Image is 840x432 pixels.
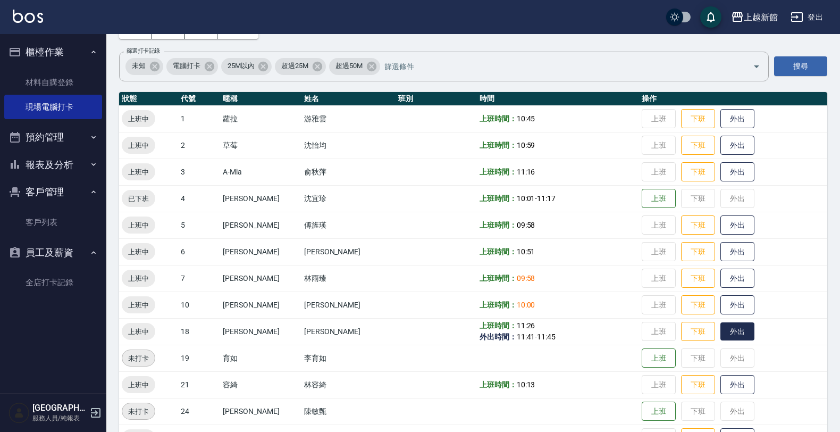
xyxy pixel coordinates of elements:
button: 外出 [720,375,754,395]
div: 超過25M [275,58,326,75]
span: 10:13 [517,380,535,389]
th: 班別 [396,92,477,106]
td: [PERSON_NAME] [220,238,301,265]
span: 10:51 [517,247,535,256]
button: 下班 [681,295,715,315]
button: 下班 [681,136,715,155]
button: 上越新館 [727,6,782,28]
td: - [477,318,639,345]
span: 11:16 [517,168,535,176]
button: 櫃檯作業 [4,38,102,66]
td: [PERSON_NAME] [301,238,396,265]
span: 上班中 [122,300,155,311]
b: 上班時間： [480,321,517,330]
td: 7 [178,265,220,292]
button: 上班 [642,402,676,421]
td: 沈怡均 [301,132,396,159]
span: 上班中 [122,113,155,124]
span: 上班中 [122,273,155,284]
td: 育如 [220,345,301,371]
label: 篩選打卡記錄 [127,47,160,55]
button: Open [748,58,765,75]
a: 全店打卡記錄 [4,270,102,295]
span: 11:45 [537,333,556,341]
td: [PERSON_NAME] [220,185,301,212]
button: 下班 [681,162,715,182]
span: 上班中 [122,246,155,257]
input: 篩選條件 [382,57,734,76]
span: 09:58 [517,274,535,283]
span: 上班中 [122,326,155,337]
span: 未打卡 [122,406,155,417]
a: 客戶列表 [4,210,102,235]
td: 21 [178,371,220,398]
td: 18 [178,318,220,345]
span: 11:17 [537,194,556,203]
span: 10:01 [517,194,535,203]
td: [PERSON_NAME] [301,292,396,318]
h5: [GEOGRAPHIC_DATA] [32,403,87,413]
button: 上班 [642,348,676,368]
b: 外出時間： [480,333,517,341]
button: 外出 [720,242,754,262]
button: 外出 [720,295,754,315]
th: 時間 [477,92,639,106]
button: 下班 [681,242,715,262]
div: 電腦打卡 [166,58,218,75]
td: 6 [178,238,220,265]
b: 上班時間： [480,168,517,176]
span: 10:00 [517,301,535,309]
button: 外出 [720,162,754,182]
span: 超過50M [329,61,369,71]
td: A-Mia [220,159,301,185]
b: 上班時間： [480,247,517,256]
button: 搜尋 [774,56,827,76]
span: 超過25M [275,61,315,71]
td: 容綺 [220,371,301,398]
td: 24 [178,398,220,425]
div: 上越新館 [744,11,778,24]
td: 3 [178,159,220,185]
b: 上班時間： [480,141,517,149]
button: 下班 [681,215,715,235]
td: 蘿拉 [220,105,301,132]
button: 外出 [720,322,754,341]
td: 10 [178,292,220,318]
a: 材料自購登錄 [4,70,102,95]
th: 暱稱 [220,92,301,106]
span: 09:58 [517,221,535,229]
span: 11:26 [517,321,535,330]
td: 李育如 [301,345,396,371]
td: [PERSON_NAME] [220,212,301,238]
button: 下班 [681,322,715,342]
td: [PERSON_NAME] [220,398,301,425]
img: Logo [13,10,43,23]
span: 上班中 [122,167,155,178]
button: 下班 [681,109,715,129]
button: 外出 [720,269,754,288]
a: 現場電腦打卡 [4,95,102,119]
b: 上班時間： [480,194,517,203]
button: 下班 [681,375,715,395]
td: 1 [178,105,220,132]
td: 俞秋萍 [301,159,396,185]
span: 10:45 [517,114,535,123]
td: 4 [178,185,220,212]
th: 姓名 [301,92,396,106]
td: 草莓 [220,132,301,159]
td: 沈宜珍 [301,185,396,212]
img: Person [9,402,30,423]
button: 外出 [720,136,754,155]
td: [PERSON_NAME] [220,265,301,292]
b: 上班時間： [480,274,517,283]
span: 已下班 [122,193,155,204]
button: 外出 [720,109,754,129]
button: 登出 [786,7,827,27]
span: 25M以內 [221,61,261,71]
td: 林雨臻 [301,265,396,292]
button: 報表及分析 [4,151,102,179]
span: 上班中 [122,220,155,231]
button: save [700,6,721,28]
span: 上班中 [122,140,155,151]
td: 2 [178,132,220,159]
